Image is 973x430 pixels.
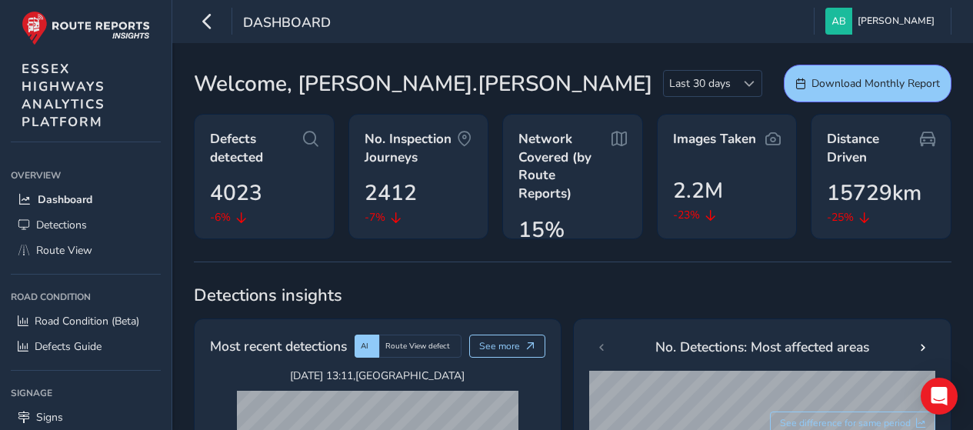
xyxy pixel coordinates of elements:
div: Route View defect [379,335,462,358]
button: Download Monthly Report [784,65,951,102]
span: ESSEX HIGHWAYS ANALYTICS PLATFORM [22,60,105,131]
span: Defects detected [210,130,303,166]
button: See more [469,335,545,358]
a: Signs [11,405,161,430]
span: -25% [827,209,854,225]
span: -7% [365,209,385,225]
div: AI [355,335,379,358]
span: -6% [210,209,231,225]
span: Last 30 days [664,71,736,96]
a: Dashboard [11,187,161,212]
a: Road Condition (Beta) [11,308,161,334]
span: No. Detections: Most affected areas [655,337,869,357]
span: Detections insights [194,284,951,307]
span: 2.2M [673,175,723,207]
span: See more [479,340,520,352]
span: Defects Guide [35,339,102,354]
span: 15729km [827,177,921,209]
a: Route View [11,238,161,263]
span: No. Inspection Journeys [365,130,458,166]
span: Images Taken [673,130,756,148]
span: AI [361,341,368,352]
div: Signage [11,382,161,405]
a: Defects Guide [11,334,161,359]
img: rr logo [22,11,150,45]
span: Download Monthly Report [811,76,940,91]
span: Road Condition (Beta) [35,314,139,328]
span: 4023 [210,177,262,209]
span: Signs [36,410,63,425]
div: Overview [11,164,161,187]
span: Detections [36,218,87,232]
span: Most recent detections [210,336,347,356]
span: -23% [673,207,700,223]
span: Network Covered (by Route Reports) [518,130,611,203]
img: diamond-layout [825,8,852,35]
span: 15% [518,214,565,246]
button: [PERSON_NAME] [825,8,940,35]
span: Welcome, [PERSON_NAME].[PERSON_NAME] [194,68,652,100]
span: [DATE] 13:11 , [GEOGRAPHIC_DATA] [237,368,518,383]
span: Dashboard [38,192,92,207]
a: Detections [11,212,161,238]
span: Route View defect [385,341,450,352]
span: Route View [36,243,92,258]
span: [PERSON_NAME] [858,8,935,35]
span: See difference for same period [780,417,911,429]
span: 2412 [365,177,417,209]
span: Dashboard [243,13,331,35]
div: Open Intercom Messenger [921,378,958,415]
span: Distance Driven [827,130,920,166]
div: Road Condition [11,285,161,308]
